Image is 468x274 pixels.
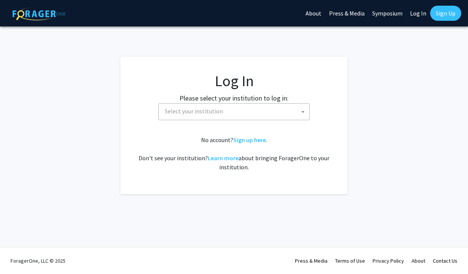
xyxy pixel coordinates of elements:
a: Sign up here [233,136,266,144]
div: No account? . Don't see your institution? about bringing ForagerOne to your institution. [136,135,332,172]
span: Select your institution [165,107,223,115]
a: Press & Media [295,257,328,264]
a: About [412,257,425,264]
span: Select your institution [162,104,309,119]
img: ForagerOne Logo [12,7,66,20]
a: Privacy Policy [373,257,404,264]
a: Sign Up [430,6,461,21]
a: Contact Us [433,257,457,264]
a: Terms of Use [335,257,365,264]
a: Learn more about bringing ForagerOne to your institution [208,154,239,162]
label: Please select your institution to log in: [179,93,289,103]
div: ForagerOne, LLC © 2025 [11,248,66,274]
h1: Log In [136,72,332,90]
span: Select your institution [158,103,310,120]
